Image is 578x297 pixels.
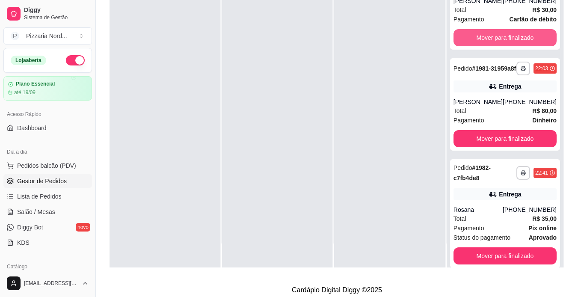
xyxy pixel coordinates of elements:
a: Lista de Pedidos [3,190,92,203]
div: Rosana [454,205,503,214]
span: Total [454,106,466,116]
a: DiggySistema de Gestão [3,3,92,24]
strong: # 1981-31959a8f [472,65,516,72]
div: Dia a dia [3,145,92,159]
a: Plano Essencialaté 19/09 [3,76,92,101]
span: Gestor de Pedidos [17,177,67,185]
a: Gestor de Pedidos [3,174,92,188]
div: [PHONE_NUMBER] [503,205,557,214]
button: Alterar Status [66,55,85,65]
span: Diggy [24,6,89,14]
span: [EMAIL_ADDRESS][DOMAIN_NAME] [24,280,78,287]
span: Status do pagamento [454,233,510,242]
a: Dashboard [3,121,92,135]
div: Entrega [499,190,521,199]
a: KDS [3,236,92,249]
div: [PERSON_NAME] [454,98,503,106]
div: Catálogo [3,260,92,273]
a: Salão / Mesas [3,205,92,219]
span: Dashboard [17,124,47,132]
span: Pedidos balcão (PDV) [17,161,76,170]
a: Diggy Botnovo [3,220,92,234]
span: Sistema de Gestão [24,14,89,21]
div: Loja aberta [11,56,46,65]
span: Pedido [454,65,472,72]
button: Select a team [3,27,92,45]
span: Pedido [454,164,472,171]
strong: aprovado [529,234,557,241]
div: Acesso Rápido [3,107,92,121]
span: Lista de Pedidos [17,192,62,201]
button: Mover para finalizado [454,29,557,46]
article: Plano Essencial [16,81,55,87]
span: Total [454,214,466,223]
span: Salão / Mesas [17,208,55,216]
button: Mover para finalizado [454,130,557,147]
button: [EMAIL_ADDRESS][DOMAIN_NAME] [3,273,92,294]
strong: Cartão de débito [510,16,557,23]
article: até 19/09 [14,89,36,96]
span: Pagamento [454,15,484,24]
div: Pizzaria Nord ... [26,32,67,40]
span: Pagamento [454,223,484,233]
span: Pagamento [454,116,484,125]
span: Total [454,5,466,15]
strong: R$ 35,00 [532,215,557,222]
button: Mover para finalizado [454,247,557,264]
div: 22:03 [535,65,548,72]
span: KDS [17,238,30,247]
div: Entrega [499,82,521,91]
span: P [11,32,19,40]
strong: # 1982-c7fb4de8 [454,164,491,181]
button: Pedidos balcão (PDV) [3,159,92,172]
span: Diggy Bot [17,223,43,232]
strong: Dinheiro [532,117,557,124]
strong: Pix online [528,225,557,232]
strong: R$ 30,00 [532,6,557,13]
strong: R$ 80,00 [532,107,557,114]
div: 22:41 [535,169,548,176]
div: [PHONE_NUMBER] [503,98,557,106]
